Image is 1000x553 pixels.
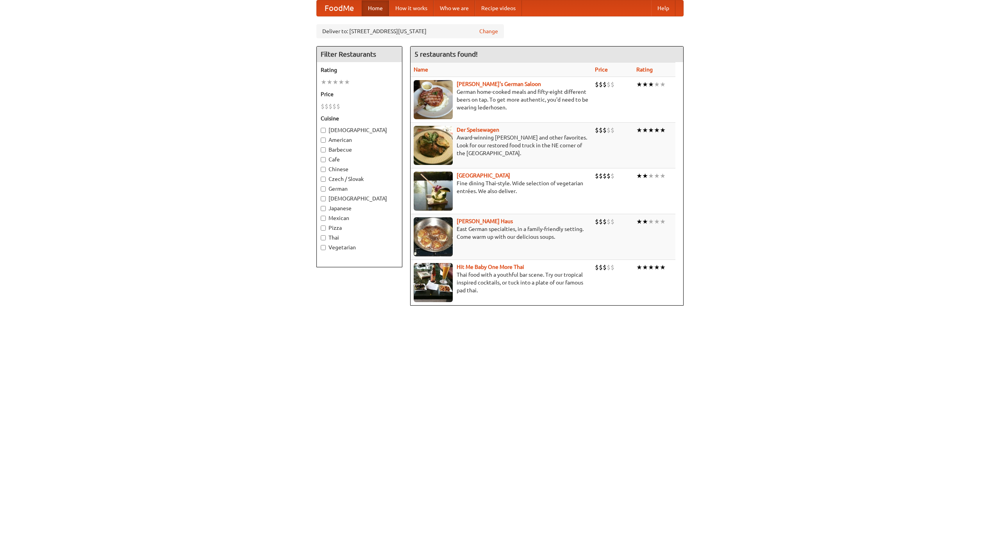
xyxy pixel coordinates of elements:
li: ★ [654,126,660,134]
img: speisewagen.jpg [414,126,453,165]
li: $ [321,102,325,111]
input: Barbecue [321,147,326,152]
li: $ [603,217,607,226]
li: $ [611,263,614,272]
div: Deliver to: [STREET_ADDRESS][US_STATE] [316,24,504,38]
li: $ [603,172,607,180]
li: ★ [648,263,654,272]
p: German home-cooked meals and fifty-eight different beers on tap. To get more authentic, you'd nee... [414,88,589,111]
a: Help [651,0,675,16]
li: $ [603,263,607,272]
li: ★ [642,80,648,89]
a: [GEOGRAPHIC_DATA] [457,172,510,179]
li: $ [595,172,599,180]
li: ★ [642,172,648,180]
li: ★ [660,126,666,134]
input: Chinese [321,167,326,172]
label: Japanese [321,204,398,212]
ng-pluralize: 5 restaurants found! [414,50,478,58]
a: Rating [636,66,653,73]
label: Thai [321,234,398,242]
li: $ [607,172,611,180]
li: ★ [332,78,338,86]
li: ★ [636,172,642,180]
label: Chinese [321,165,398,173]
p: Award-winning [PERSON_NAME] and other favorites. Look for our restored food truck in the NE corne... [414,134,589,157]
a: Home [362,0,389,16]
label: Pizza [321,224,398,232]
li: ★ [636,80,642,89]
li: $ [611,126,614,134]
h5: Rating [321,66,398,74]
li: ★ [636,126,642,134]
label: Czech / Slovak [321,175,398,183]
input: Vegetarian [321,245,326,250]
li: $ [607,80,611,89]
p: Fine dining Thai-style. Wide selection of vegetarian entrées. We also deliver. [414,179,589,195]
li: ★ [642,126,648,134]
input: Pizza [321,225,326,231]
label: Cafe [321,156,398,163]
li: ★ [338,78,344,86]
li: $ [607,126,611,134]
a: [PERSON_NAME]'s German Saloon [457,81,541,87]
li: $ [603,126,607,134]
li: ★ [327,78,332,86]
a: Hit Me Baby One More Thai [457,264,524,270]
b: [PERSON_NAME] Haus [457,218,513,224]
h4: Filter Restaurants [317,47,402,62]
li: ★ [344,78,350,86]
li: $ [599,263,603,272]
img: babythai.jpg [414,263,453,302]
li: $ [611,80,614,89]
input: German [321,186,326,191]
li: ★ [660,172,666,180]
li: $ [599,80,603,89]
li: ★ [642,263,648,272]
h5: Cuisine [321,115,398,122]
label: [DEMOGRAPHIC_DATA] [321,126,398,134]
input: Mexican [321,216,326,221]
label: American [321,136,398,144]
label: [DEMOGRAPHIC_DATA] [321,195,398,202]
img: satay.jpg [414,172,453,211]
li: $ [599,217,603,226]
li: $ [595,263,599,272]
li: ★ [642,217,648,226]
input: American [321,138,326,143]
p: East German specialties, in a family-friendly setting. Come warm up with our delicious soups. [414,225,589,241]
li: $ [611,172,614,180]
a: Who we are [434,0,475,16]
img: esthers.jpg [414,80,453,119]
li: $ [595,80,599,89]
li: $ [599,172,603,180]
li: ★ [660,80,666,89]
input: Thai [321,235,326,240]
a: Der Speisewagen [457,127,499,133]
li: $ [603,80,607,89]
p: Thai food with a youthful bar scene. Try our tropical inspired cocktails, or tuck into a plate of... [414,271,589,294]
li: ★ [636,263,642,272]
a: FoodMe [317,0,362,16]
a: Recipe videos [475,0,522,16]
li: ★ [636,217,642,226]
li: $ [607,263,611,272]
li: ★ [648,172,654,180]
input: Cafe [321,157,326,162]
li: $ [599,126,603,134]
li: $ [611,217,614,226]
a: How it works [389,0,434,16]
label: German [321,185,398,193]
input: Czech / Slovak [321,177,326,182]
img: kohlhaus.jpg [414,217,453,256]
li: $ [325,102,329,111]
li: ★ [654,172,660,180]
label: Mexican [321,214,398,222]
h5: Price [321,90,398,98]
li: ★ [660,263,666,272]
a: Name [414,66,428,73]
